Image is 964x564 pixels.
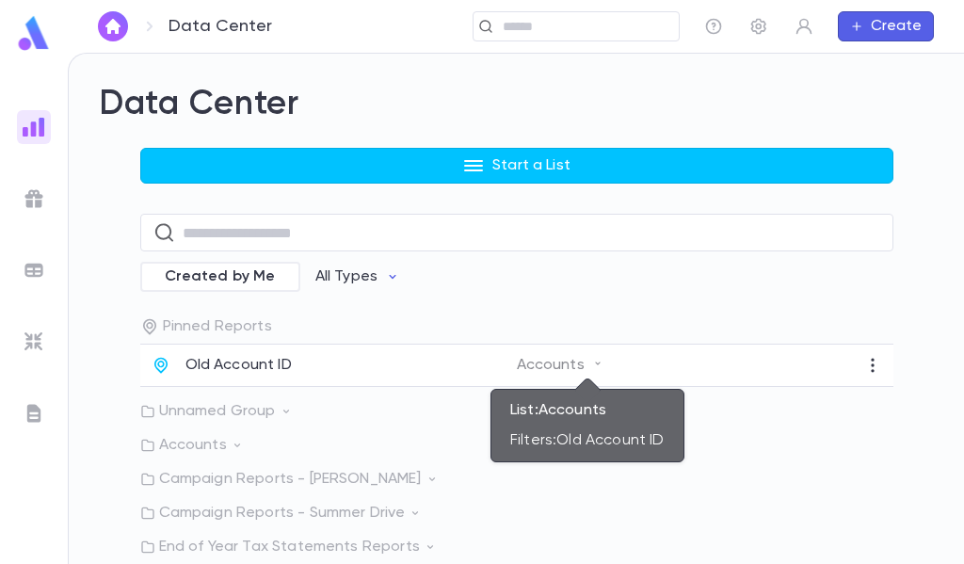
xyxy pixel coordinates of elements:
[23,187,45,210] img: campaigns_grey.99e729a5f7ee94e3726e6486bddda8f1.svg
[510,401,665,420] div: List: Accounts
[492,156,570,175] p: Start a List
[140,504,893,523] p: Campaign Reports - Summer Drive
[140,148,893,184] button: Start a List
[23,259,45,282] img: batches_grey.339ca447c9d9533ef1741baa751efc33.svg
[169,16,272,37] p: Data Center
[140,538,893,556] p: End of Year Tax Statements Reports
[510,431,665,450] div: Filters: Old Account ID
[140,317,893,336] p: Pinned Reports
[23,116,45,138] img: reports_gradient.dbe2566a39951672bc459a78b45e2f92.svg
[300,259,415,295] button: All Types
[153,267,287,286] span: Created by Me
[140,402,893,421] p: Unnamed Group
[838,11,934,41] button: Create
[102,19,124,34] img: home_white.a664292cf8c1dea59945f0da9f25487c.svg
[315,267,378,286] p: All Types
[140,470,893,489] p: Campaign Reports - [PERSON_NAME]
[23,402,45,425] img: letters_grey.7941b92b52307dd3b8a917253454ce1c.svg
[185,356,292,375] p: Old Account ID
[517,356,603,375] p: Accounts
[140,436,893,455] p: Accounts
[15,15,53,52] img: logo
[140,262,300,292] div: Created by Me
[99,84,934,125] h2: Data Center
[23,330,45,353] img: imports_grey.530a8a0e642e233f2baf0ef88e8c9fcb.svg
